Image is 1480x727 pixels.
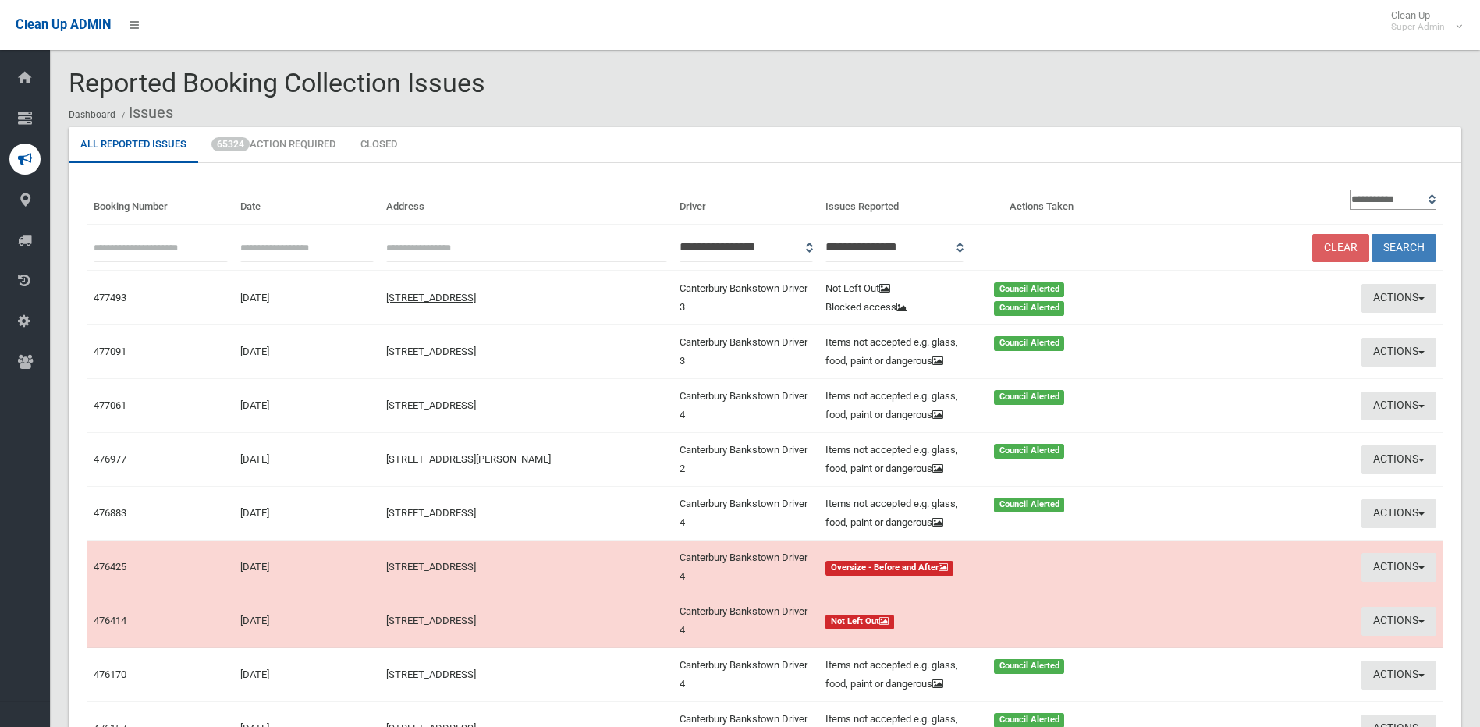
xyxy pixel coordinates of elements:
[825,612,1144,630] a: Not Left Out
[1361,661,1436,690] button: Actions
[825,279,1144,317] a: Not Left Out Council Alerted Blocked access Council Alerted
[825,561,953,576] span: Oversize - Before and After
[94,292,126,303] a: 477493
[673,541,820,594] td: Canterbury Bankstown Driver 4
[69,109,115,120] a: Dashboard
[994,336,1065,351] span: Council Alerted
[825,333,1144,371] a: Items not accepted e.g. glass, food, paint or dangerous Council Alerted
[816,279,985,298] div: Not Left Out
[1361,284,1436,313] button: Actions
[349,127,409,163] a: Closed
[380,594,673,648] td: [STREET_ADDRESS]
[1361,338,1436,367] button: Actions
[819,182,1003,225] th: Issues Reported
[94,668,126,680] a: 476170
[1383,9,1460,33] span: Clean Up
[380,648,673,702] td: [STREET_ADDRESS]
[380,541,673,594] td: [STREET_ADDRESS]
[1361,499,1436,528] button: Actions
[825,387,1144,424] a: Items not accepted e.g. glass, food, paint or dangerous Council Alerted
[234,648,381,702] td: [DATE]
[673,487,820,541] td: Canterbury Bankstown Driver 4
[994,444,1065,459] span: Council Alerted
[1391,21,1445,33] small: Super Admin
[1361,553,1436,582] button: Actions
[234,541,381,594] td: [DATE]
[994,282,1065,297] span: Council Alerted
[816,656,985,693] div: Items not accepted e.g. glass, food, paint or dangerous
[380,379,673,433] td: [STREET_ADDRESS]
[673,379,820,433] td: Canterbury Bankstown Driver 4
[1361,392,1436,420] button: Actions
[673,182,820,225] th: Driver
[200,127,347,163] a: 65324Action Required
[816,441,985,478] div: Items not accepted e.g. glass, food, paint or dangerous
[234,182,381,225] th: Date
[1361,445,1436,474] button: Actions
[1372,234,1436,263] button: Search
[211,137,250,151] span: 65324
[994,301,1065,316] span: Council Alerted
[825,558,1144,576] a: Oversize - Before and After
[825,656,1144,693] a: Items not accepted e.g. glass, food, paint or dangerous Council Alerted
[94,399,126,411] a: 477061
[380,182,673,225] th: Address
[94,507,126,519] a: 476883
[94,615,126,626] a: 476414
[69,67,485,98] span: Reported Booking Collection Issues
[825,441,1144,478] a: Items not accepted e.g. glass, food, paint or dangerous Council Alerted
[69,127,198,163] a: All Reported Issues
[1312,234,1369,263] a: Clear
[234,433,381,487] td: [DATE]
[1361,607,1436,636] button: Actions
[816,333,985,371] div: Items not accepted e.g. glass, food, paint or dangerous
[816,298,985,317] div: Blocked access
[816,387,985,424] div: Items not accepted e.g. glass, food, paint or dangerous
[816,495,985,532] div: Items not accepted e.g. glass, food, paint or dangerous
[380,487,673,541] td: [STREET_ADDRESS]
[673,648,820,702] td: Canterbury Bankstown Driver 4
[994,498,1065,512] span: Council Alerted
[1003,182,1150,225] th: Actions Taken
[994,659,1065,674] span: Council Alerted
[673,325,820,379] td: Canterbury Bankstown Driver 3
[825,495,1144,532] a: Items not accepted e.g. glass, food, paint or dangerous Council Alerted
[234,487,381,541] td: [DATE]
[673,433,820,487] td: Canterbury Bankstown Driver 2
[380,271,673,325] td: [STREET_ADDRESS]
[234,379,381,433] td: [DATE]
[94,561,126,573] a: 476425
[380,325,673,379] td: [STREET_ADDRESS]
[673,594,820,648] td: Canterbury Bankstown Driver 4
[380,433,673,487] td: [STREET_ADDRESS][PERSON_NAME]
[234,271,381,325] td: [DATE]
[994,390,1065,405] span: Council Alerted
[94,453,126,465] a: 476977
[16,17,111,32] span: Clean Up ADMIN
[673,271,820,325] td: Canterbury Bankstown Driver 3
[234,594,381,648] td: [DATE]
[94,346,126,357] a: 477091
[825,615,894,629] span: Not Left Out
[118,98,173,127] li: Issues
[87,182,234,225] th: Booking Number
[234,325,381,379] td: [DATE]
